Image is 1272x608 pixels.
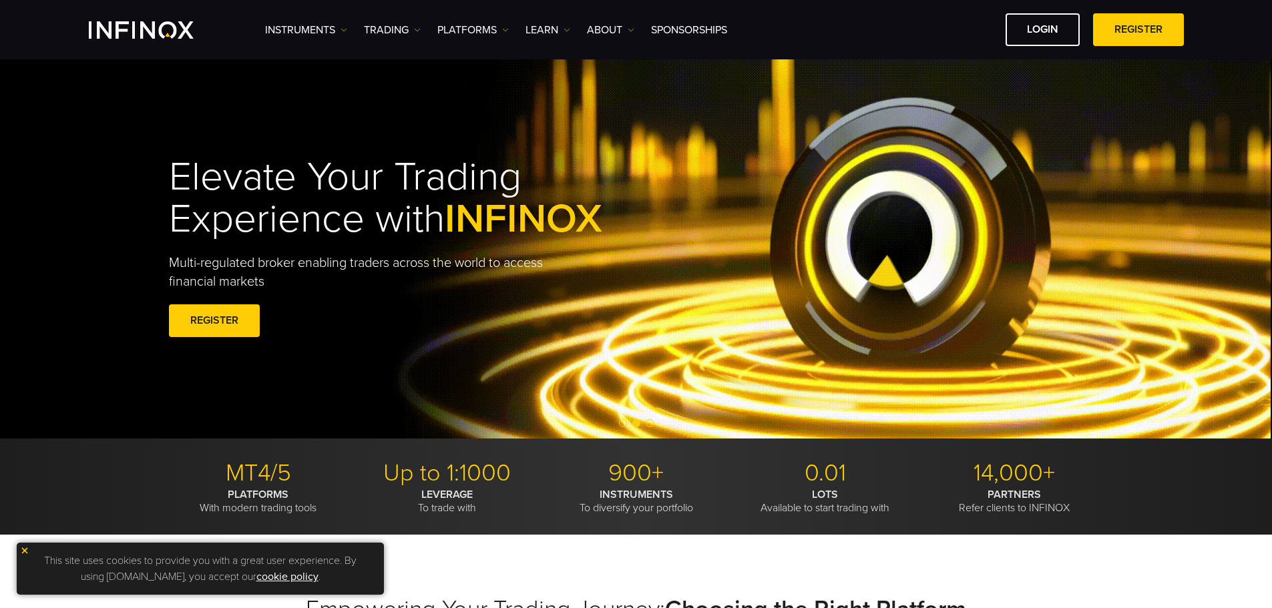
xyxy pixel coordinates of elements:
[358,488,537,515] p: To trade with
[736,459,915,488] p: 0.01
[421,488,473,501] strong: LEVERAGE
[646,419,654,427] span: Go to slide 3
[228,488,288,501] strong: PLATFORMS
[169,304,260,337] a: REGISTER
[256,570,319,583] a: cookie policy
[600,488,673,501] strong: INSTRUMENTS
[988,488,1041,501] strong: PARTNERS
[169,254,566,291] p: Multi-regulated broker enabling traders across the world to access financial markets
[265,22,347,38] a: Instruments
[925,488,1104,515] p: Refer clients to INFINOX
[547,488,726,515] p: To diversify your portfolio
[23,549,377,588] p: This site uses cookies to provide you with a great user experience. By using [DOMAIN_NAME], you a...
[437,22,509,38] a: PLATFORMS
[812,488,838,501] strong: LOTS
[1093,13,1184,46] a: REGISTER
[619,419,627,427] span: Go to slide 1
[525,22,570,38] a: Learn
[1006,13,1080,46] a: LOGIN
[89,21,225,39] a: INFINOX Logo
[547,459,726,488] p: 900+
[169,156,664,240] h1: Elevate Your Trading Experience with
[169,488,348,515] p: With modern trading tools
[358,459,537,488] p: Up to 1:1000
[651,22,727,38] a: SPONSORSHIPS
[587,22,634,38] a: ABOUT
[20,546,29,555] img: yellow close icon
[169,459,348,488] p: MT4/5
[364,22,421,38] a: TRADING
[925,459,1104,488] p: 14,000+
[632,419,640,427] span: Go to slide 2
[736,488,915,515] p: Available to start trading with
[445,195,602,243] span: INFINOX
